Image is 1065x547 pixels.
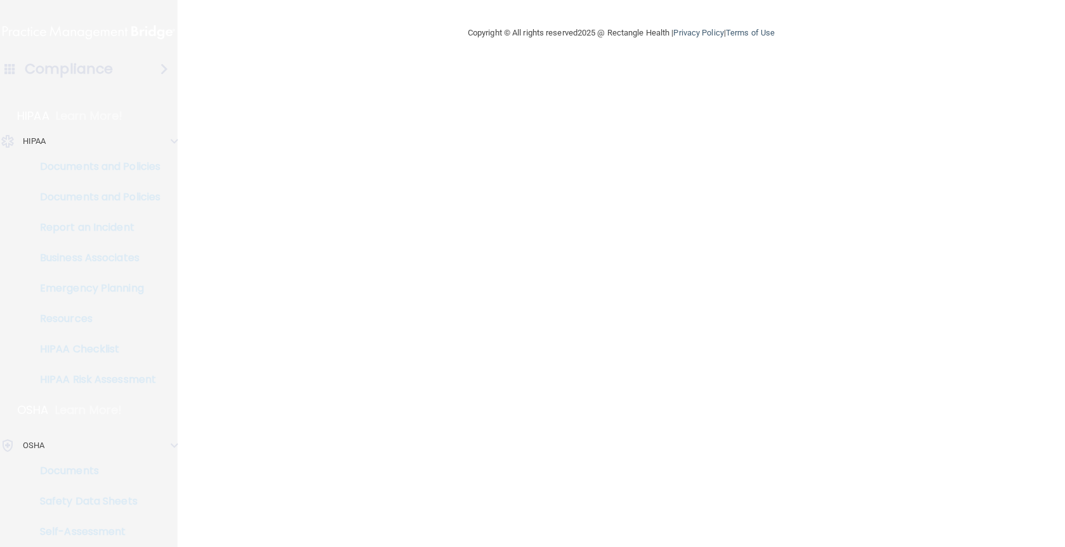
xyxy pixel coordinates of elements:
a: Privacy Policy [673,28,723,37]
p: Emergency Planning [8,282,181,295]
div: Copyright © All rights reserved 2025 @ Rectangle Health | | [390,13,853,53]
img: PMB logo [3,20,175,45]
p: HIPAA [23,134,46,149]
p: Learn More! [55,402,122,418]
p: Self-Assessment [8,525,181,538]
p: Business Associates [8,252,181,264]
a: Terms of Use [726,28,775,37]
p: Documents and Policies [8,160,181,173]
p: HIPAA Checklist [8,343,181,356]
p: Report an Incident [8,221,181,234]
p: HIPAA [17,108,49,124]
p: Learn More! [56,108,123,124]
p: OSHA [23,438,44,453]
p: Safety Data Sheets [8,495,181,508]
p: Documents and Policies [8,191,181,203]
h4: Compliance [25,60,113,78]
p: OSHA [17,402,49,418]
p: HIPAA Risk Assessment [8,373,181,386]
p: Resources [8,312,181,325]
p: Documents [8,465,181,477]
